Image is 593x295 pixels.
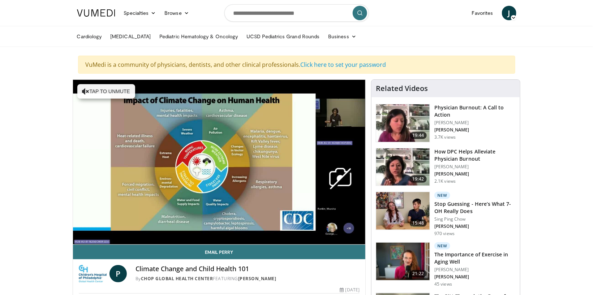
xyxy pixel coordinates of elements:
a: Click here to set your password [301,61,386,69]
span: 19:44 [410,132,427,139]
span: 15:48 [410,220,427,227]
p: Sing Ping Chow [434,216,516,222]
a: [MEDICAL_DATA] [106,29,155,44]
video-js: Video Player [73,80,366,245]
a: [PERSON_NAME] [238,276,276,282]
h3: Physician Burnout: A Call to Action [434,104,516,118]
p: [PERSON_NAME] [434,267,516,273]
span: 19:42 [410,175,427,183]
div: By FEATURING [136,276,360,282]
h3: How DPC Helps Alleviate Physician Burnout [434,148,516,162]
p: New [434,242,450,250]
a: Email Perry [73,245,366,259]
a: Cardiology [73,29,106,44]
a: Browse [160,6,193,20]
a: UCSD Pediatrics Grand Rounds [242,29,324,44]
a: 21:22 New The Importance of Exercise in Aging Well [PERSON_NAME] [PERSON_NAME] 45 views [376,242,516,287]
img: VuMedi Logo [77,9,115,17]
img: 8c03ed1f-ed96-42cb-9200-2a88a5e9b9ab.150x105_q85_crop-smart_upscale.jpg [376,148,430,186]
span: 21:22 [410,270,427,277]
img: d288e91f-868e-4518-b99c-ec331a88479d.150x105_q85_crop-smart_upscale.jpg [376,243,430,280]
p: [PERSON_NAME] [434,164,516,170]
button: Tap to unmute [77,84,135,99]
p: 2.1K views [434,178,456,184]
a: 15:48 New Stop Guessing - Here’s What 7-OH Really Does Sing Ping Chow [PERSON_NAME] 970 views [376,192,516,237]
a: CHOP Global Health Center [141,276,213,282]
h3: The Importance of Exercise in Aging Well [434,251,516,265]
p: [PERSON_NAME] [434,274,516,280]
img: ae962841-479a-4fc3-abd9-1af602e5c29c.150x105_q85_crop-smart_upscale.jpg [376,104,430,142]
p: [PERSON_NAME] [434,171,516,177]
a: 19:42 How DPC Helps Alleviate Physician Burnout [PERSON_NAME] [PERSON_NAME] 2.1K views [376,148,516,186]
p: [PERSON_NAME] [434,127,516,133]
p: New [434,192,450,199]
a: Pediatric Hematology & Oncology [155,29,242,44]
img: CHOP Global Health Center [79,265,107,282]
a: Business [324,29,361,44]
p: 45 views [434,281,452,287]
a: Specialties [120,6,160,20]
h4: Related Videos [376,84,428,93]
a: P [109,265,127,282]
h4: Climate Change and Child Health 101 [136,265,360,273]
img: 74f48e99-7be1-4805-91f5-c50674ee60d2.150x105_q85_crop-smart_upscale.jpg [376,192,430,230]
p: 3.7K views [434,134,456,140]
p: [PERSON_NAME] [434,224,516,229]
div: [DATE] [340,287,360,293]
a: 19:44 Physician Burnout: A Call to Action [PERSON_NAME] [PERSON_NAME] 3.7K views [376,104,516,142]
p: [PERSON_NAME] [434,120,516,126]
h3: Stop Guessing - Here’s What 7-OH Really Does [434,200,516,215]
input: Search topics, interventions [224,4,369,22]
p: 970 views [434,231,455,237]
a: Favorites [468,6,498,20]
a: J [502,6,516,20]
div: VuMedi is a community of physicians, dentists, and other clinical professionals. [78,56,515,74]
